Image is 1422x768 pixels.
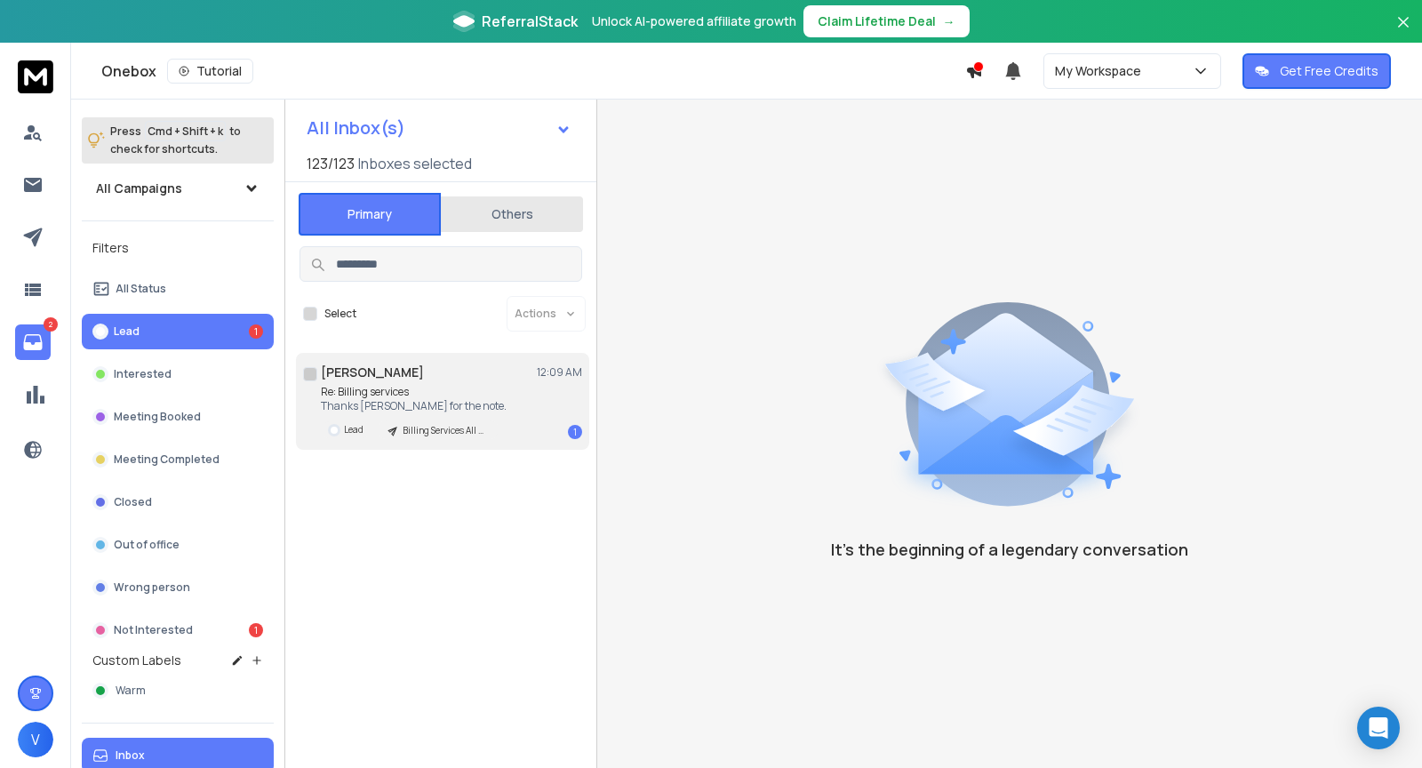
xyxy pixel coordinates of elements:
[249,623,263,637] div: 1
[92,652,181,669] h3: Custom Labels
[82,484,274,520] button: Closed
[114,623,193,637] p: Not Interested
[82,612,274,648] button: Not Interested1
[482,11,578,32] span: ReferralStack
[1357,707,1400,749] div: Open Intercom Messenger
[82,356,274,392] button: Interested
[114,580,190,595] p: Wrong person
[82,527,274,563] button: Out of office
[344,423,363,436] p: Lead
[358,153,472,174] h3: Inboxes selected
[249,324,263,339] div: 1
[321,364,424,381] h1: [PERSON_NAME]
[592,12,796,30] p: Unlock AI-powered affiliate growth
[831,537,1188,562] p: It’s the beginning of a legendary conversation
[943,12,955,30] span: →
[321,385,507,399] p: Re: Billing services
[82,570,274,605] button: Wrong person
[116,748,145,763] p: Inbox
[82,171,274,206] button: All Campaigns
[1242,53,1391,89] button: Get Free Credits
[82,314,274,349] button: Lead1
[18,722,53,757] button: V
[441,195,583,234] button: Others
[568,425,582,439] div: 1
[307,119,405,137] h1: All Inbox(s)
[116,684,146,698] span: Warm
[299,193,441,236] button: Primary
[114,324,140,339] p: Lead
[44,317,58,332] p: 2
[307,153,355,174] span: 123 / 123
[803,5,970,37] button: Claim Lifetime Deal→
[82,442,274,477] button: Meeting Completed
[324,307,356,321] label: Select
[1055,62,1148,80] p: My Workspace
[101,59,965,84] div: Onebox
[114,367,172,381] p: Interested
[15,324,51,360] a: 2
[114,452,220,467] p: Meeting Completed
[82,673,274,708] button: Warm
[82,236,274,260] h3: Filters
[116,282,166,296] p: All Status
[167,59,253,84] button: Tutorial
[82,271,274,307] button: All Status
[114,495,152,509] p: Closed
[114,538,180,552] p: Out of office
[82,399,274,435] button: Meeting Booked
[1280,62,1378,80] p: Get Free Credits
[110,123,241,158] p: Press to check for shortcuts.
[403,424,488,437] p: Billing Services All Mixed (OCT)
[145,121,226,141] span: Cmd + Shift + k
[1392,11,1415,53] button: Close banner
[321,399,507,413] p: Thanks [PERSON_NAME] for the note.
[537,365,582,380] p: 12:09 AM
[114,410,201,424] p: Meeting Booked
[96,180,182,197] h1: All Campaigns
[292,110,586,146] button: All Inbox(s)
